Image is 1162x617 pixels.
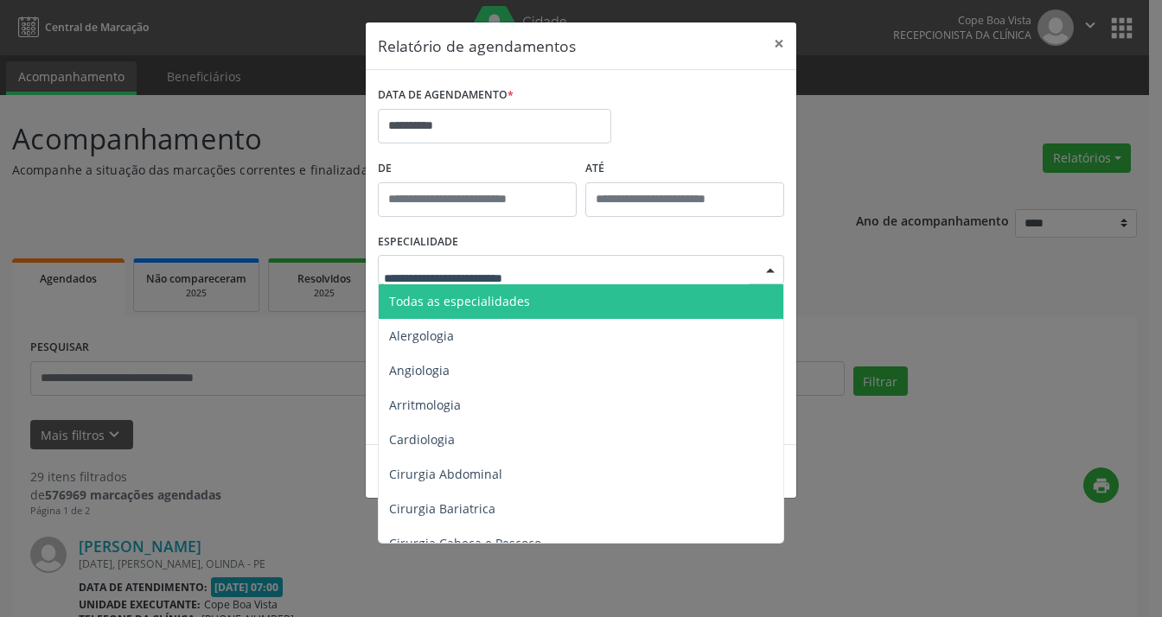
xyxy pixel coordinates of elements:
span: Cirurgia Cabeça e Pescoço [389,535,541,551]
span: Cirurgia Abdominal [389,466,502,482]
span: Alergologia [389,328,454,344]
label: DATA DE AGENDAMENTO [378,82,514,109]
label: ATÉ [585,156,784,182]
label: De [378,156,577,182]
span: Angiologia [389,362,450,378]
h5: Relatório de agendamentos [378,35,576,57]
span: Todas as especialidades [389,293,530,309]
label: ESPECIALIDADE [378,229,458,256]
span: Arritmologia [389,397,461,413]
button: Close [762,22,796,65]
span: Cardiologia [389,431,455,448]
span: Cirurgia Bariatrica [389,500,495,517]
